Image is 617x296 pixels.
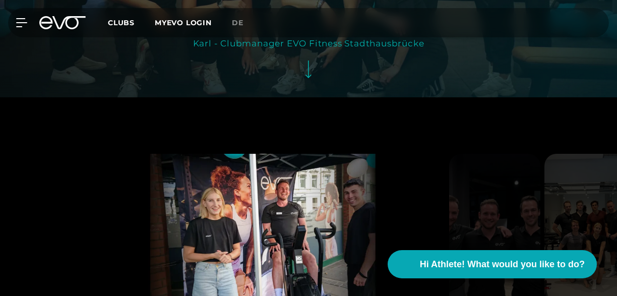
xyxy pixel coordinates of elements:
button: Hi Athlete! What would you like to do? [388,250,597,278]
span: Clubs [108,18,135,27]
a: Clubs [108,18,155,27]
span: Hi Athlete! What would you like to do? [420,258,585,271]
a: MYEVO LOGIN [155,18,212,27]
a: de [232,17,256,29]
button: Karl - Clubmanager EVO Fitness Stadthausbrücke [193,35,424,87]
span: de [232,18,243,27]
